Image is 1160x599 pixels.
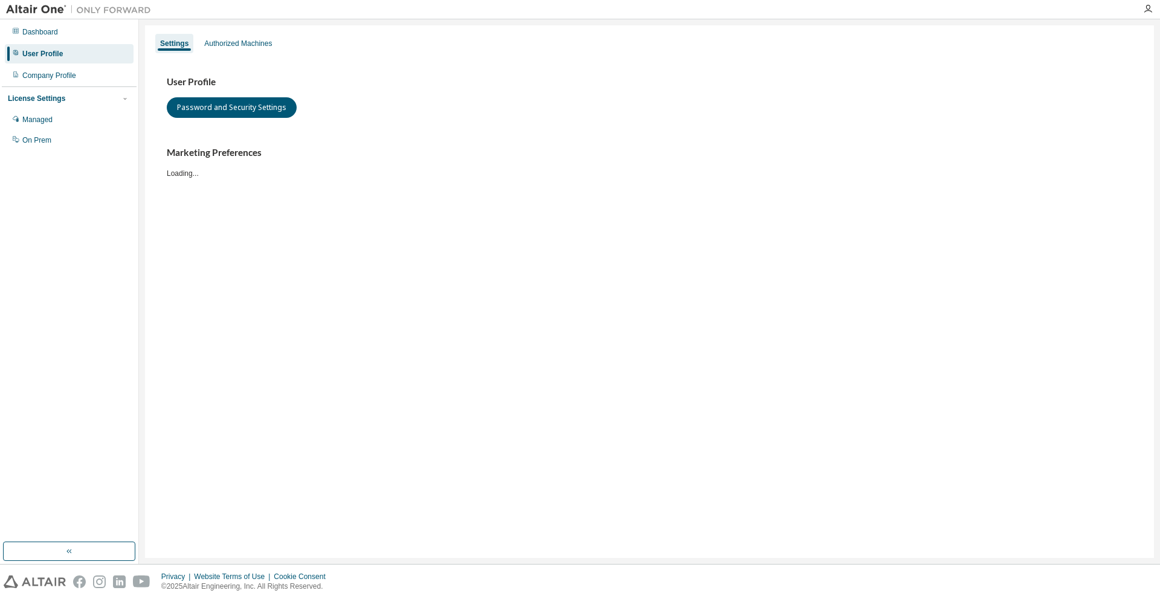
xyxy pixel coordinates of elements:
[161,572,194,581] div: Privacy
[274,572,332,581] div: Cookie Consent
[22,115,53,125] div: Managed
[6,4,157,16] img: Altair One
[167,97,297,118] button: Password and Security Settings
[22,27,58,37] div: Dashboard
[167,147,1132,178] div: Loading...
[167,76,1132,88] h3: User Profile
[22,71,76,80] div: Company Profile
[204,39,272,48] div: Authorized Machines
[167,147,1132,159] h3: Marketing Preferences
[8,94,65,103] div: License Settings
[22,49,63,59] div: User Profile
[160,39,188,48] div: Settings
[113,575,126,588] img: linkedin.svg
[4,575,66,588] img: altair_logo.svg
[194,572,274,581] div: Website Terms of Use
[93,575,106,588] img: instagram.svg
[73,575,86,588] img: facebook.svg
[22,135,51,145] div: On Prem
[133,575,150,588] img: youtube.svg
[161,581,333,592] p: © 2025 Altair Engineering, Inc. All Rights Reserved.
